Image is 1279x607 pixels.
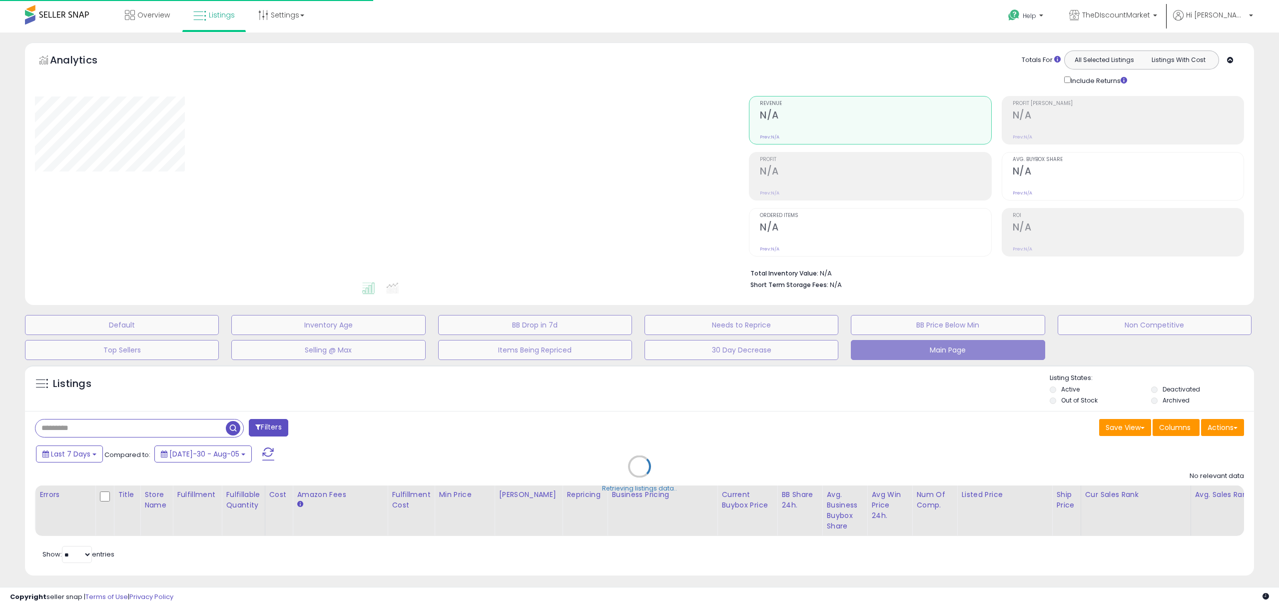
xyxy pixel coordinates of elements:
[1013,213,1244,218] span: ROI
[851,340,1045,360] button: Main Page
[25,340,219,360] button: Top Sellers
[1058,315,1252,335] button: Non Competitive
[760,109,991,123] h2: N/A
[602,484,677,493] div: Retrieving listings data..
[1186,10,1246,20] span: Hi [PERSON_NAME]
[1022,55,1061,65] div: Totals For
[1000,1,1053,32] a: Help
[1013,190,1032,196] small: Prev: N/A
[750,266,1237,278] li: N/A
[438,340,632,360] button: Items Being Repriced
[231,340,425,360] button: Selling @ Max
[1013,101,1244,106] span: Profit [PERSON_NAME]
[10,592,173,602] div: seller snap | |
[231,315,425,335] button: Inventory Age
[1013,165,1244,179] h2: N/A
[760,190,779,196] small: Prev: N/A
[85,592,128,601] a: Terms of Use
[1141,53,1216,66] button: Listings With Cost
[1013,246,1032,252] small: Prev: N/A
[750,280,828,289] b: Short Term Storage Fees:
[750,269,818,277] b: Total Inventory Value:
[129,592,173,601] a: Privacy Policy
[25,315,219,335] button: Default
[1173,10,1253,32] a: Hi [PERSON_NAME]
[1067,53,1142,66] button: All Selected Listings
[1057,74,1139,86] div: Include Returns
[50,53,117,69] h5: Analytics
[1023,11,1036,20] span: Help
[209,10,235,20] span: Listings
[1013,157,1244,162] span: Avg. Buybox Share
[1082,10,1150,20] span: TheDIscountMarket
[760,157,991,162] span: Profit
[760,165,991,179] h2: N/A
[644,340,838,360] button: 30 Day Decrease
[760,101,991,106] span: Revenue
[644,315,838,335] button: Needs to Reprice
[830,280,842,289] span: N/A
[760,134,779,140] small: Prev: N/A
[1013,221,1244,235] h2: N/A
[1013,134,1032,140] small: Prev: N/A
[851,315,1045,335] button: BB Price Below Min
[760,213,991,218] span: Ordered Items
[1013,109,1244,123] h2: N/A
[10,592,46,601] strong: Copyright
[760,221,991,235] h2: N/A
[1008,9,1020,21] i: Get Help
[137,10,170,20] span: Overview
[438,315,632,335] button: BB Drop in 7d
[760,246,779,252] small: Prev: N/A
